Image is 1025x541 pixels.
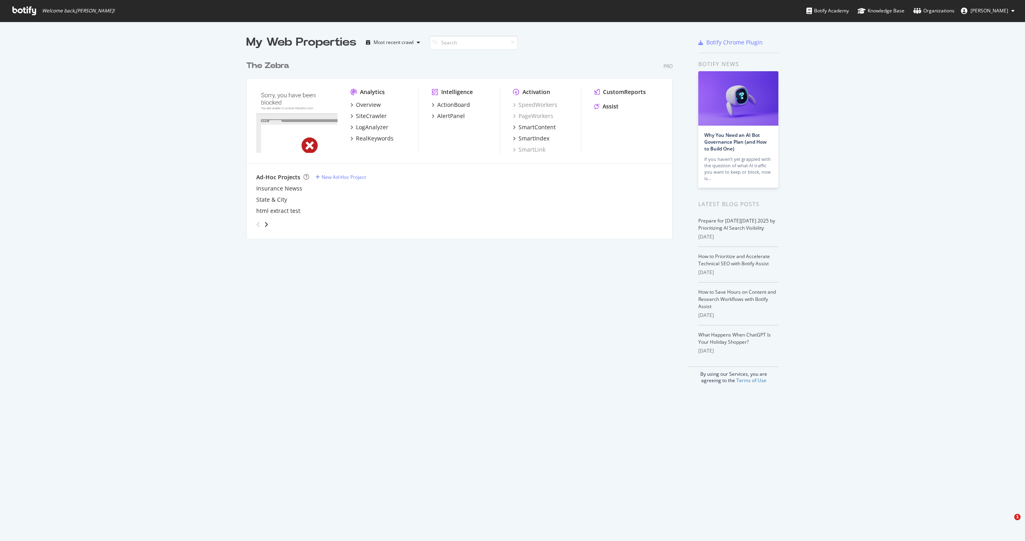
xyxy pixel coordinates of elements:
[263,220,269,228] div: angle-right
[523,88,550,96] div: Activation
[350,101,381,109] a: Overview
[998,514,1017,533] iframe: Intercom live chat
[806,7,849,15] div: Botify Academy
[256,88,338,153] img: thezebra.com
[363,36,423,49] button: Most recent crawl
[603,102,619,110] div: Assist
[246,60,289,72] div: The Zebra
[698,233,779,240] div: [DATE]
[42,8,115,14] span: Welcome back, [PERSON_NAME] !
[663,63,673,70] div: Pro
[513,101,557,109] a: SpeedWorkers
[316,174,366,180] a: New Ad-Hoc Project
[698,269,779,276] div: [DATE]
[706,38,763,46] div: Botify Chrome Plugin
[858,7,904,15] div: Knowledge Base
[688,367,779,384] div: By using our Services, you are agreeing to the
[513,134,549,142] a: SmartIndex
[1014,514,1021,520] span: 1
[698,331,771,345] a: What Happens When ChatGPT Is Your Holiday Shopper?
[356,112,387,120] div: SiteCrawler
[594,88,646,96] a: CustomReports
[437,112,465,120] div: AlertPanel
[256,207,300,215] a: html extract test
[432,101,470,109] a: ActionBoard
[698,200,779,208] div: Latest Blog Posts
[594,102,619,110] a: Assist
[971,7,1008,14] span: Meredith Gummerson
[519,123,556,131] div: SmartContent
[374,40,414,45] div: Most recent crawl
[513,123,556,131] a: SmartContent
[350,112,387,120] a: SiteCrawler
[698,60,779,68] div: Botify news
[698,312,779,319] div: [DATE]
[256,184,302,192] a: Insurance Newss
[437,101,470,109] div: ActionBoard
[256,196,287,204] a: State & City
[432,112,465,120] a: AlertPanel
[513,112,553,120] a: PageWorkers
[513,146,545,154] a: SmartLink
[698,253,770,267] a: How to Prioritize and Accelerate Technical SEO with Botify Assist
[322,174,366,180] div: New Ad-Hoc Project
[256,173,300,181] div: Ad-Hoc Projects
[350,123,388,131] a: LogAnalyzer
[246,34,356,50] div: My Web Properties
[356,134,394,142] div: RealKeywords
[698,217,775,231] a: Prepare for [DATE][DATE] 2025 by Prioritizing AI Search Visibility
[356,101,381,109] div: Overview
[913,7,955,15] div: Organizations
[698,347,779,355] div: [DATE]
[698,71,778,126] img: Why You Need an AI Bot Governance Plan (and How to Build One)
[430,36,518,50] input: Search
[350,134,394,142] a: RealKeywords
[441,88,473,96] div: Intelligence
[360,88,385,96] div: Analytics
[698,38,763,46] a: Botify Chrome Plugin
[603,88,646,96] div: CustomReports
[356,123,388,131] div: LogAnalyzer
[246,60,292,72] a: The Zebra
[253,218,263,231] div: angle-left
[704,156,772,182] div: If you haven’t yet grappled with the question of what AI traffic you want to keep or block, now is…
[519,134,549,142] div: SmartIndex
[246,50,679,238] div: grid
[704,132,767,152] a: Why You Need an AI Bot Governance Plan (and How to Build One)
[736,377,766,384] a: Terms of Use
[698,289,776,310] a: How to Save Hours on Content and Research Workflows with Botify Assist
[955,4,1021,17] button: [PERSON_NAME]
